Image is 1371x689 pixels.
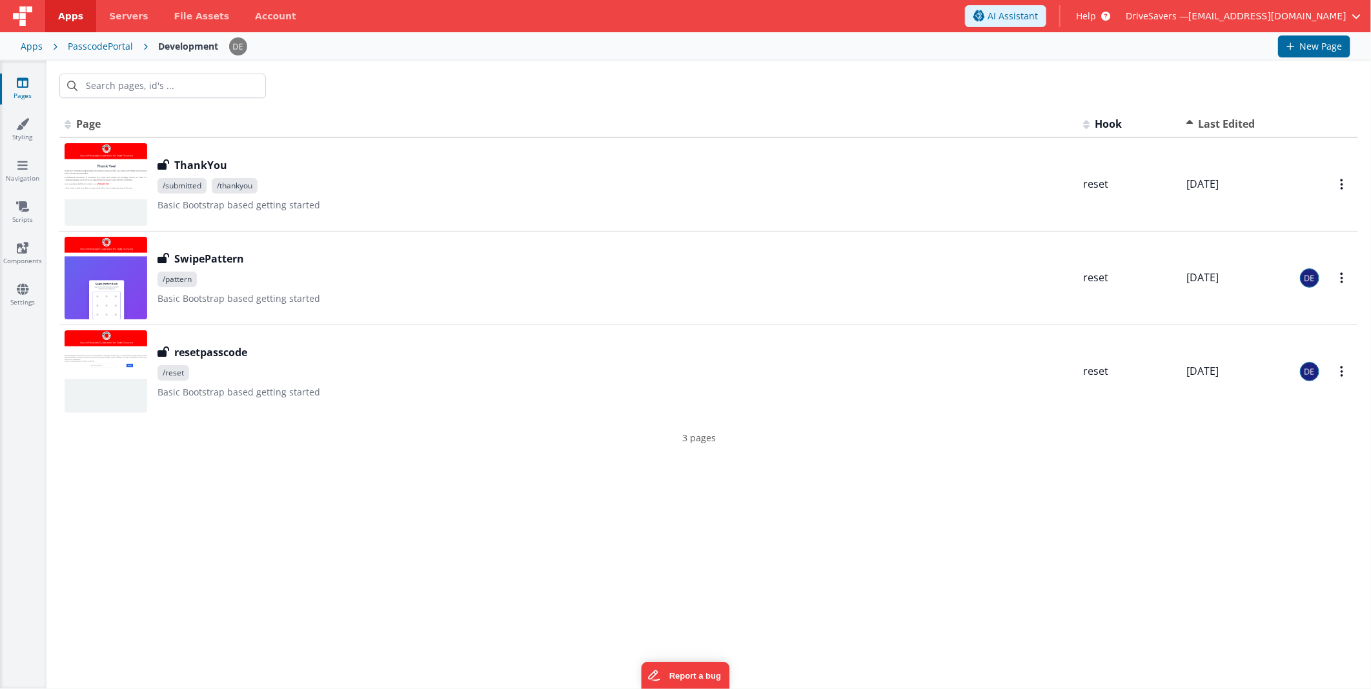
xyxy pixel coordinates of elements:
[1083,270,1176,285] div: reset
[109,10,148,23] span: Servers
[229,37,247,55] img: c1374c675423fc74691aaade354d0b4b
[1332,265,1353,291] button: Options
[76,117,101,131] span: Page
[174,157,227,173] h3: ThankYou
[1095,117,1122,131] span: Hook
[1332,358,1353,384] button: Options
[1186,270,1219,285] span: [DATE]
[1301,363,1319,381] img: c1374c675423fc74691aaade354d0b4b
[1188,10,1346,23] span: [EMAIL_ADDRESS][DOMAIN_NAME]
[157,199,1073,212] p: Basic Bootstrap based getting started
[1332,171,1353,197] button: Options
[1076,10,1096,23] span: Help
[157,365,189,381] span: /reset
[988,10,1038,23] span: AI Assistant
[1278,35,1350,57] button: New Page
[1083,364,1176,379] div: reset
[21,40,43,53] div: Apps
[157,272,197,287] span: /pattern
[1198,117,1255,131] span: Last Edited
[212,178,258,194] span: /thankyou
[174,344,247,360] h3: resetpasscode
[157,178,207,194] span: /submitted
[59,74,266,98] input: Search pages, id's ...
[157,292,1073,305] p: Basic Bootstrap based getting started
[59,431,1339,444] p: 3 pages
[1301,269,1319,287] img: c1374c675423fc74691aaade354d0b4b
[1126,10,1188,23] span: DriveSavers —
[1186,364,1219,378] span: [DATE]
[58,10,83,23] span: Apps
[174,251,244,266] h3: SwipePattern
[965,5,1046,27] button: AI Assistant
[1126,10,1361,23] button: DriveSavers — [EMAIL_ADDRESS][DOMAIN_NAME]
[1186,177,1219,191] span: [DATE]
[68,40,133,53] div: PasscodePortal
[174,10,230,23] span: File Assets
[158,40,218,53] div: Development
[642,662,730,689] iframe: Marker.io feedback button
[157,386,1073,399] p: Basic Bootstrap based getting started
[1083,177,1176,192] div: reset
